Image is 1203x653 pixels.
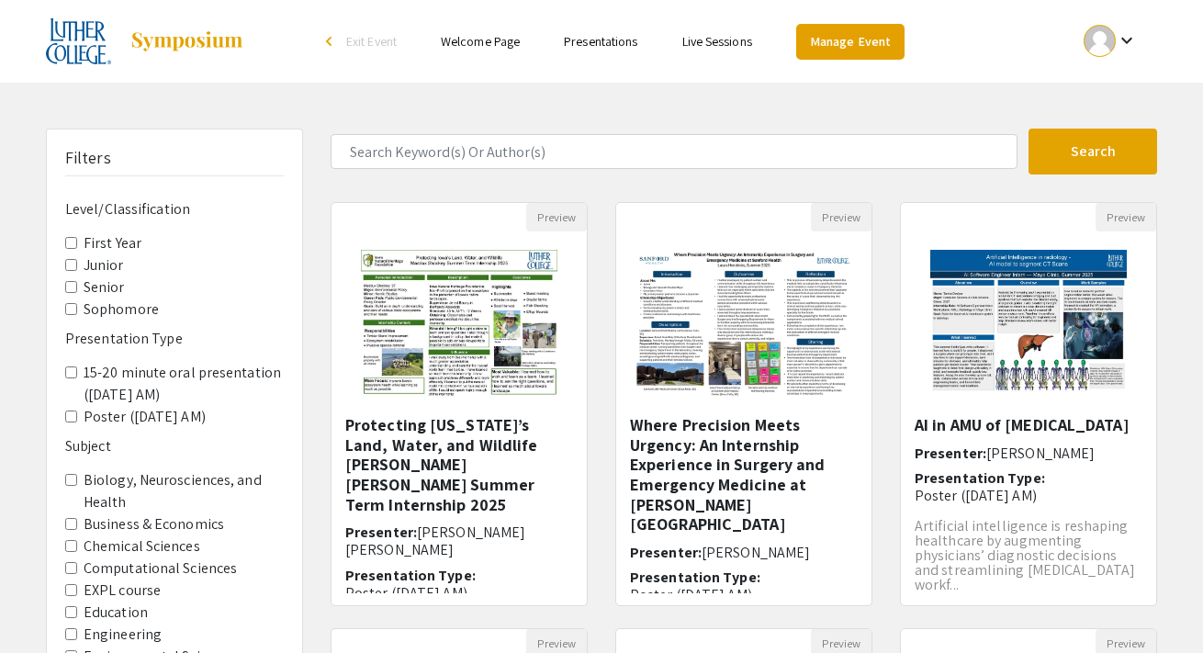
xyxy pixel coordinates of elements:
[84,406,206,428] label: Poster ([DATE] AM)
[345,566,476,585] span: Presentation Type:
[84,469,284,513] label: Biology, Neurosciences, and Health
[84,557,237,580] label: Computational Sciences
[84,513,224,535] label: Business & Economics
[345,415,573,514] h5: Protecting [US_STATE]’s Land, Water, and Wildlife [PERSON_NAME] [PERSON_NAME] Summer Term Interns...
[46,18,111,64] img: 2025 Experiential Learning Showcase
[796,24,905,60] a: Manage Event
[46,18,244,64] a: 2025 Experiential Learning Showcase
[84,298,159,321] label: Sophomore
[65,200,284,218] h6: Level/Classification
[986,444,1095,463] span: [PERSON_NAME]
[630,586,858,603] p: Poster ([DATE] AM)
[129,30,244,52] img: Symposium by ForagerOne
[65,148,111,168] h5: Filters
[1096,203,1156,231] button: Preview
[331,202,588,606] div: Open Presentation <p>Protecting Iowa’s Land, Water, and Wildlife Maddux Shockey Summer Term Inter...
[630,568,760,587] span: Presentation Type:
[84,362,284,406] label: 15-20 minute oral presentation ([DATE] AM)
[84,254,124,276] label: Junior
[345,584,573,602] p: Poster ([DATE] AM)
[915,519,1142,592] p: Artificial intelligence is reshaping healthcare by augmenting physicians’ diagnostic decisions an...
[65,330,284,347] h6: Presentation Type
[615,202,872,606] div: Open Presentation <p>Where Precision Meets Urgency: An Internship Experience in Surgery and Emerg...
[811,203,871,231] button: Preview
[915,415,1142,435] h5: AI in AMU of [MEDICAL_DATA]
[326,36,337,47] div: arrow_back_ios
[65,437,284,455] h6: Subject
[84,276,125,298] label: Senior
[346,33,397,50] span: Exit Event
[14,570,78,639] iframe: Chat
[915,445,1142,462] h6: Presenter:
[915,487,1142,504] p: Poster ([DATE] AM)
[564,33,637,50] a: Presentations
[441,33,520,50] a: Welcome Page
[616,232,871,415] img: <p>Where Precision Meets Urgency: An Internship Experience in Surgery and Emergency Medicine at S...
[526,203,587,231] button: Preview
[343,231,575,415] img: <p>Protecting Iowa’s Land, Water, and Wildlife Maddux Shockey Summer Term Internship 2025</p>
[84,602,148,624] label: Education
[84,580,161,602] label: EXPL course
[84,624,162,646] label: Engineering
[1029,129,1157,175] button: Search
[915,468,1045,488] span: Presentation Type:
[630,544,858,561] h6: Presenter:
[900,202,1157,606] div: Open Presentation <p>AI in AMU of Radiology</p>
[1116,29,1138,51] mat-icon: Expand account dropdown
[331,134,1017,169] input: Search Keyword(s) Or Author(s)
[84,535,200,557] label: Chemical Sciences
[702,543,810,562] span: [PERSON_NAME]
[912,231,1144,415] img: <p>AI in AMU of Radiology</p>
[345,523,525,559] span: [PERSON_NAME] [PERSON_NAME]
[630,415,858,535] h5: Where Precision Meets Urgency: An Internship Experience in Surgery and Emergency Medicine at [PER...
[345,524,573,558] h6: Presenter:
[1064,20,1157,62] button: Expand account dropdown
[84,232,141,254] label: First Year
[682,33,752,50] a: Live Sessions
